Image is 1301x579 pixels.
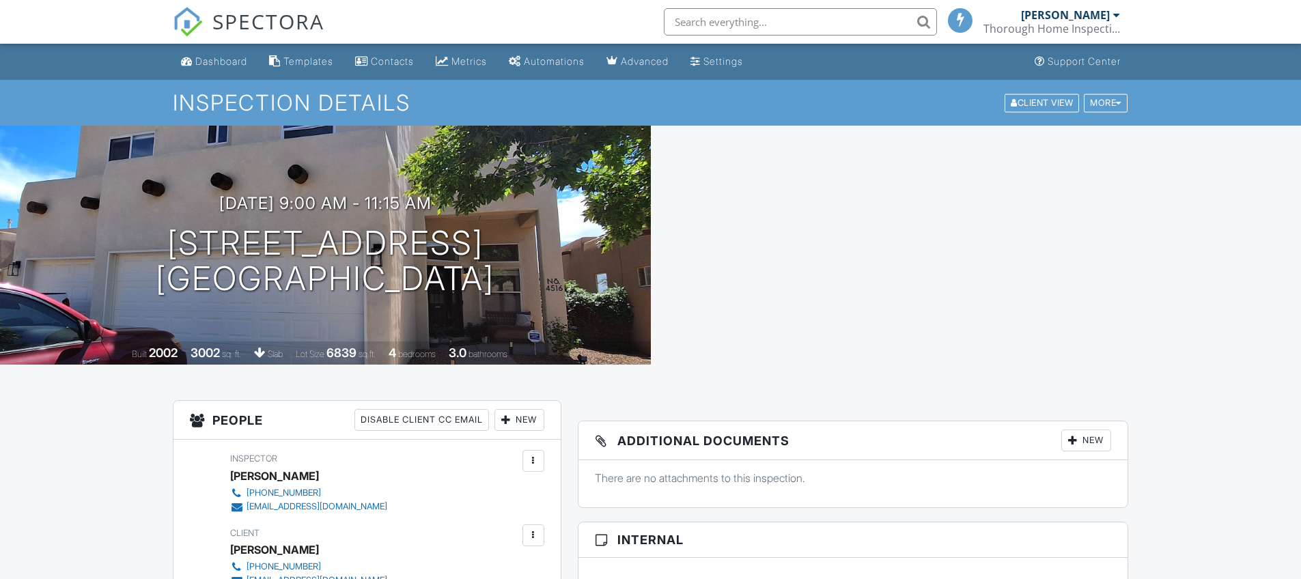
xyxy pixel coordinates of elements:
div: [PERSON_NAME] [230,466,319,486]
div: Templates [283,55,333,67]
div: [PHONE_NUMBER] [247,488,321,498]
a: SPECTORA [173,18,324,47]
p: There are no attachments to this inspection. [595,470,1112,485]
span: Built [132,349,147,359]
a: Client View [1003,97,1082,107]
a: [PHONE_NUMBER] [230,560,387,574]
div: [PERSON_NAME] [1021,8,1110,22]
div: Settings [703,55,743,67]
div: New [1061,429,1111,451]
div: Disable Client CC Email [354,409,489,431]
a: Settings [685,49,749,74]
div: 3.0 [449,345,466,360]
span: Client [230,528,260,538]
h1: Inspection Details [173,91,1129,115]
div: Thorough Home Inspections [983,22,1120,36]
a: Contacts [350,49,419,74]
div: More [1084,94,1128,112]
span: sq.ft. [359,349,376,359]
div: Automations [524,55,585,67]
span: bathrooms [468,349,507,359]
a: Advanced [601,49,674,74]
a: Support Center [1029,49,1126,74]
div: 4 [389,345,396,360]
h3: Additional Documents [578,421,1128,460]
div: Contacts [371,55,414,67]
a: Templates [264,49,339,74]
a: Metrics [430,49,492,74]
img: The Best Home Inspection Software - Spectora [173,7,203,37]
span: Inspector [230,453,277,464]
div: [EMAIL_ADDRESS][DOMAIN_NAME] [247,501,387,512]
a: Automations (Basic) [503,49,590,74]
h3: [DATE] 9:00 am - 11:15 am [219,194,432,212]
h1: [STREET_ADDRESS] [GEOGRAPHIC_DATA] [156,225,494,298]
div: Metrics [451,55,487,67]
div: Dashboard [195,55,247,67]
span: slab [268,349,283,359]
div: New [494,409,544,431]
div: 3002 [191,345,220,360]
div: 6839 [326,345,356,360]
a: [PHONE_NUMBER] [230,486,387,500]
span: bedrooms [398,349,436,359]
div: Client View [1005,94,1079,112]
span: Lot Size [296,349,324,359]
span: SPECTORA [212,7,324,36]
span: sq. ft. [222,349,241,359]
a: Dashboard [176,49,253,74]
div: [PERSON_NAME] [230,539,319,560]
h3: Internal [578,522,1128,558]
div: Support Center [1048,55,1121,67]
div: [PHONE_NUMBER] [247,561,321,572]
input: Search everything... [664,8,937,36]
a: [EMAIL_ADDRESS][DOMAIN_NAME] [230,500,387,513]
h3: People [173,401,561,440]
div: Advanced [621,55,669,67]
div: 2002 [149,345,178,360]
